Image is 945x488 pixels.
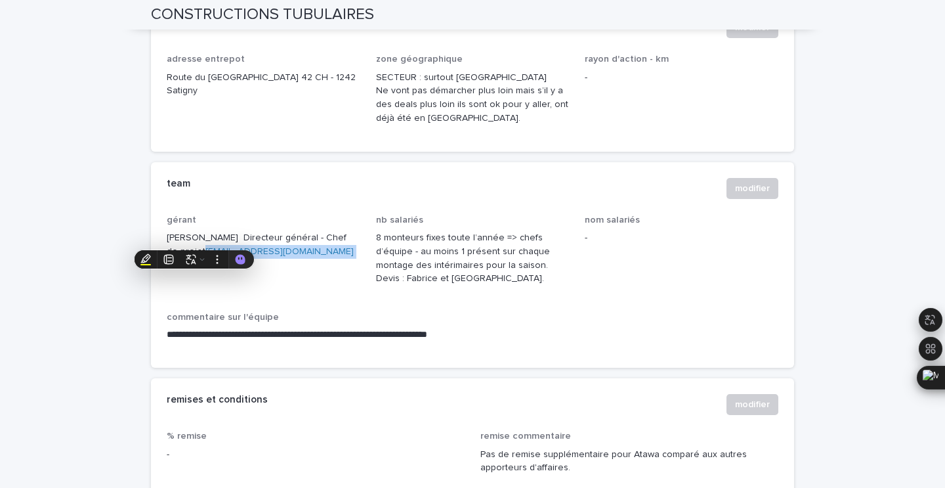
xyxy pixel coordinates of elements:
[480,448,778,476] p: Pas de remise supplémentaire pour Atawa comparé aux autres apporteurs d'affaires.
[167,448,465,462] p: -
[735,182,770,195] span: modifier
[585,231,778,245] p: -
[480,432,571,441] span: remise commentaire
[726,394,778,415] button: modifier
[585,55,669,64] span: rayon d'action - km
[376,215,423,225] span: nb salariés
[167,215,196,225] span: gérant
[167,178,190,190] h2: team
[167,71,360,99] p: Route du [GEOGRAPHIC_DATA] 42 CH - 1242 Satigny
[167,313,279,322] span: commentaire sur l'équipe
[167,394,268,406] h2: remises et conditions
[167,55,245,64] span: adresse entrepot
[205,247,354,256] a: [EMAIL_ADDRESS][DOMAIN_NAME]
[735,398,770,411] span: modifier
[726,178,778,199] button: modifier
[167,231,360,259] p: [PERSON_NAME] Directeur général - Chef de projet
[376,231,570,286] p: 8 monteurs fixes toute l’année => chefs d’équipe - au moins 1 présent sur chaque montage des inté...
[151,5,374,24] h2: CONSTRUCTIONS TUBULAIRES
[376,71,570,125] p: SECTEUR : surtout [GEOGRAPHIC_DATA] Ne vont pas démarcher plus loin mais s’il y a des deals plus ...
[167,432,207,441] span: % remise
[376,55,463,64] span: zone géographique
[585,71,778,85] p: -
[585,215,640,225] span: nom salariés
